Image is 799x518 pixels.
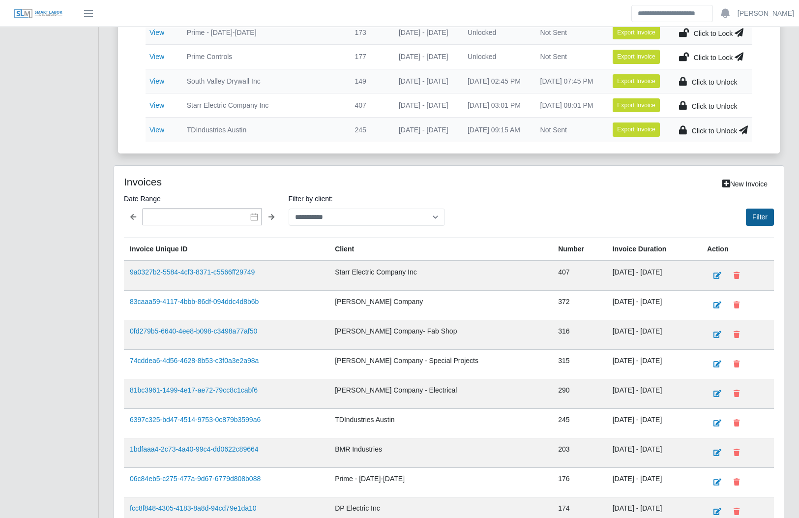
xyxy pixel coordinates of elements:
[552,438,607,467] td: 203
[613,122,660,136] button: Export Invoice
[130,327,257,335] a: 0fd279b5-6640-4ee8-b098-c3498a77af50
[692,78,738,86] span: Click to Unlock
[613,74,660,88] button: Export Invoice
[124,176,386,188] h4: Invoices
[329,238,552,261] th: Client
[692,102,738,110] span: Click to Unlock
[347,118,391,142] td: 245
[124,193,281,205] label: Date Range
[552,349,607,379] td: 315
[607,349,701,379] td: [DATE] - [DATE]
[329,261,552,291] td: Starr Electric Company Inc
[607,467,701,497] td: [DATE] - [DATE]
[533,69,605,93] td: [DATE] 07:45 PM
[329,467,552,497] td: Prime - [DATE]-[DATE]
[613,50,660,63] button: Export Invoice
[347,93,391,118] td: 407
[149,29,164,36] a: View
[347,69,391,93] td: 149
[149,53,164,61] a: View
[533,20,605,44] td: Not Sent
[329,438,552,467] td: BMR Industries
[289,193,445,205] label: Filter by client:
[130,386,258,394] a: 81bc3961-1499-4e17-ae72-79cc8c1cabf6
[460,93,533,118] td: [DATE] 03:01 PM
[130,298,259,305] a: 83caaa59-4117-4bbb-86df-094ddc4d8b6b
[552,379,607,408] td: 290
[347,20,391,44] td: 173
[149,77,164,85] a: View
[329,379,552,408] td: [PERSON_NAME] Company - Electrical
[613,98,660,112] button: Export Invoice
[130,445,259,453] a: 1bdfaaa4-2c73-4a40-99c4-dd0622c89664
[694,54,733,61] span: Click to Lock
[14,8,63,19] img: SLM Logo
[607,238,701,261] th: Invoice Duration
[460,45,533,69] td: Unlocked
[607,261,701,291] td: [DATE] - [DATE]
[179,93,347,118] td: Starr Electric Company Inc
[179,69,347,93] td: South Valley Drywall Inc
[391,118,460,142] td: [DATE] - [DATE]
[391,20,460,44] td: [DATE] - [DATE]
[329,290,552,320] td: [PERSON_NAME] Company
[391,45,460,69] td: [DATE] - [DATE]
[347,45,391,69] td: 177
[746,209,774,226] button: Filter
[130,268,255,276] a: 9a0327b2-5584-4cf3-8371-c5566ff29749
[329,349,552,379] td: [PERSON_NAME] Company - Special Projects
[701,238,774,261] th: Action
[130,504,257,512] a: fcc8f848-4305-4183-8a8d-94cd79e1da10
[179,20,347,44] td: Prime - [DATE]-[DATE]
[607,438,701,467] td: [DATE] - [DATE]
[552,290,607,320] td: 372
[130,416,261,424] a: 6397c325-bd47-4514-9753-0c879b3599a6
[694,30,733,37] span: Click to Lock
[149,101,164,109] a: View
[124,238,329,261] th: Invoice Unique ID
[460,69,533,93] td: [DATE] 02:45 PM
[179,45,347,69] td: Prime Controls
[460,118,533,142] td: [DATE] 09:15 AM
[607,408,701,438] td: [DATE] - [DATE]
[613,26,660,39] button: Export Invoice
[533,118,605,142] td: Not Sent
[533,45,605,69] td: Not Sent
[607,379,701,408] td: [DATE] - [DATE]
[738,8,794,19] a: [PERSON_NAME]
[329,320,552,349] td: [PERSON_NAME] Company- Fab Shop
[607,320,701,349] td: [DATE] - [DATE]
[460,20,533,44] td: Unlocked
[607,290,701,320] td: [DATE] - [DATE]
[391,93,460,118] td: [DATE] - [DATE]
[329,408,552,438] td: TDIndustries Austin
[533,93,605,118] td: [DATE] 08:01 PM
[552,238,607,261] th: Number
[130,475,261,483] a: 06c84eb5-c275-477a-9d67-6779d808b088
[716,176,774,193] a: New Invoice
[552,408,607,438] td: 245
[552,467,607,497] td: 176
[692,127,738,135] span: Click to Unlock
[130,357,259,365] a: 74cddea6-4d56-4628-8b53-c3f0a3e2a98a
[552,320,607,349] td: 316
[149,126,164,134] a: View
[179,118,347,142] td: TDIndustries Austin
[391,69,460,93] td: [DATE] - [DATE]
[552,261,607,291] td: 407
[631,5,713,22] input: Search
